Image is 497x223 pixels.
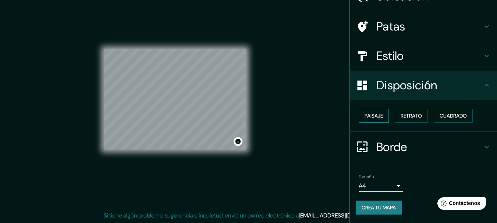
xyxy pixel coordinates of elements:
button: Paisaje [359,109,389,123]
font: Tamaño [359,174,374,180]
button: Retrato [395,109,428,123]
button: Crea tu mapa [356,201,402,215]
font: Paisaje [365,112,383,119]
font: Estilo [376,48,404,64]
div: Borde [350,132,497,162]
div: Estilo [350,41,497,71]
a: [EMAIL_ADDRESS][DOMAIN_NAME] [299,212,390,219]
font: Cuadrado [440,112,467,119]
div: A4 [359,180,403,192]
button: Cuadrado [434,109,473,123]
font: Patas [376,19,405,34]
canvas: Mapa [104,49,246,150]
font: Si tiene algún problema, sugerencia o inquietud, envíe un correo electrónico a [104,212,299,219]
font: Crea tu mapa [362,204,396,211]
button: Activar o desactivar atribución [234,137,242,146]
font: Disposición [376,78,437,93]
font: A4 [359,182,366,190]
div: Patas [350,12,497,41]
font: Retrato [401,112,422,119]
div: Disposición [350,71,497,100]
iframe: Lanzador de widgets de ayuda [432,194,489,215]
font: Borde [376,139,407,155]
